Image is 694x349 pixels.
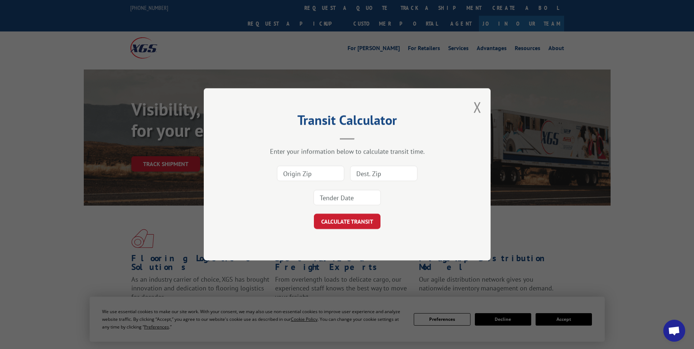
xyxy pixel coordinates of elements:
input: Origin Zip [277,166,344,181]
button: CALCULATE TRANSIT [314,214,380,229]
div: Open chat [663,320,685,342]
input: Tender Date [314,190,381,206]
div: Enter your information below to calculate transit time. [240,147,454,156]
h2: Transit Calculator [240,115,454,129]
input: Dest. Zip [350,166,417,181]
button: Close modal [473,97,481,117]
